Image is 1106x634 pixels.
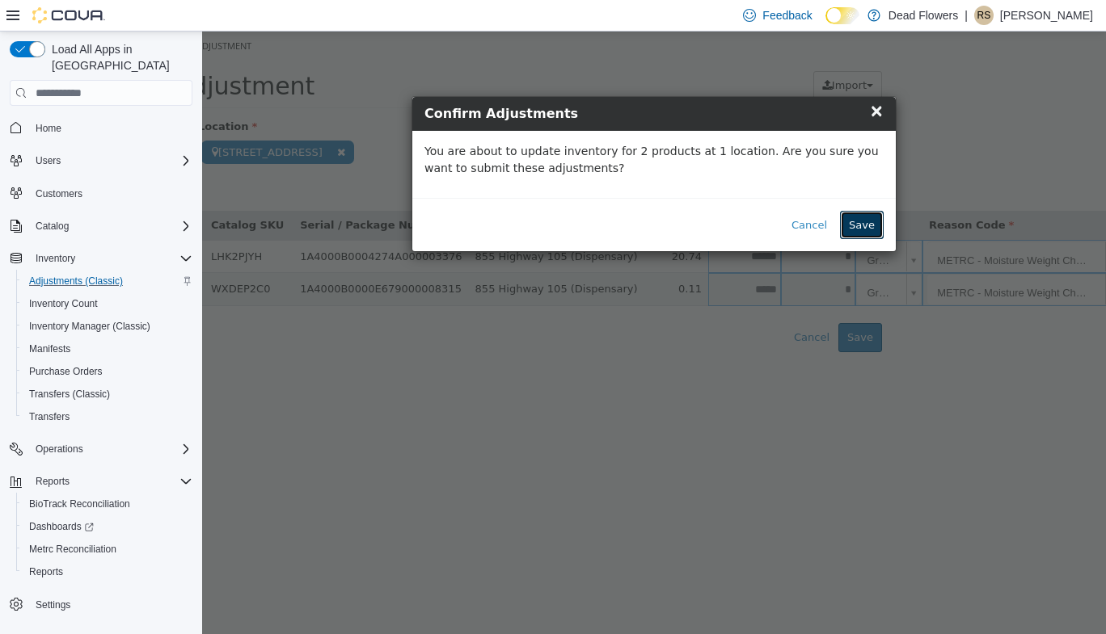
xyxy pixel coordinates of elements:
button: Inventory [3,247,199,270]
button: BioTrack Reconciliation [16,493,199,515]
img: Cova [32,7,105,23]
button: Operations [29,439,90,459]
button: Reports [16,561,199,583]
span: Customers [29,183,192,204]
button: Catalog [3,215,199,237]
button: Operations [3,438,199,460]
button: Inventory [29,249,82,268]
p: | [965,6,968,25]
button: Home [3,115,199,139]
span: Reports [29,472,192,491]
a: Inventory Manager (Classic) [23,317,157,336]
a: Dashboards [23,517,100,536]
a: Metrc Reconciliation [23,540,123,559]
span: Inventory Count [23,294,192,313]
button: Cancel [580,179,634,208]
a: Transfers [23,407,76,426]
span: Manifests [29,342,70,355]
button: Adjustments (Classic) [16,270,199,292]
span: Inventory [36,252,75,265]
p: [PERSON_NAME] [1000,6,1093,25]
span: Purchase Orders [23,362,192,381]
span: Load All Apps in [GEOGRAPHIC_DATA] [45,41,192,73]
a: Customers [29,184,89,204]
span: Home [29,117,192,137]
span: Reports [29,565,63,578]
span: Catalog [36,220,69,233]
div: Robert Salvatori [974,6,994,25]
button: Purchase Orders [16,360,199,383]
span: Operations [36,443,83,456]
button: Users [29,151,67,170]
a: Purchase Orders [23,362,109,381]
span: Metrc Reconciliation [23,540,192,559]
span: Adjustments (Classic) [23,271,192,291]
span: Purchase Orders [29,365,103,378]
span: Feedback [762,7,812,23]
p: You are about to update inventory for 2 products at 1 location. Are you sure you want to submit t... [222,111,682,145]
span: BioTrack Reconciliation [29,498,130,510]
button: Catalog [29,216,75,236]
a: Settings [29,595,77,615]
span: Users [36,154,61,167]
span: RS [977,6,991,25]
button: Users [3,149,199,172]
span: Transfers (Classic) [29,388,110,401]
span: Adjustments (Classic) [29,275,123,288]
button: Reports [29,472,76,491]
span: Dark Mode [825,24,826,25]
span: Operations [29,439,192,459]
span: Manifests [23,339,192,359]
a: Dashboards [16,515,199,538]
input: Dark Mode [825,7,859,24]
span: Customers [36,187,82,200]
p: Dead Flowers [889,6,958,25]
span: Reports [23,562,192,582]
span: Inventory [29,249,192,268]
span: Settings [36,598,70,611]
span: Transfers [23,407,192,426]
a: Transfers (Classic) [23,384,116,404]
span: Transfers (Classic) [23,384,192,404]
span: Settings [29,594,192,615]
span: Reports [36,475,70,488]
span: Users [29,151,192,170]
button: Manifests [16,338,199,360]
button: Inventory Count [16,292,199,315]
span: × [667,69,682,89]
span: Dashboards [29,520,94,533]
a: BioTrack Reconciliation [23,494,137,514]
a: Adjustments (Classic) [23,271,129,291]
button: Inventory Manager (Classic) [16,315,199,338]
a: Manifests [23,339,77,359]
button: Save [638,179,682,208]
span: Home [36,122,61,135]
button: Reports [3,470,199,493]
button: Transfers [16,405,199,428]
span: Inventory Manager (Classic) [29,320,150,333]
span: Inventory Count [29,297,98,310]
span: Transfers [29,410,70,423]
a: Inventory Count [23,294,104,313]
span: Dashboards [23,517,192,536]
button: Settings [3,593,199,616]
a: Home [29,119,68,138]
span: Catalog [29,216,192,236]
button: Metrc Reconciliation [16,538,199,561]
span: BioTrack Reconciliation [23,494,192,514]
a: Reports [23,562,70,582]
span: Inventory Manager (Classic) [23,317,192,336]
button: Transfers (Classic) [16,383,199,405]
span: Metrc Reconciliation [29,543,116,556]
h4: Confirm Adjustments [222,73,682,92]
button: Customers [3,182,199,205]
